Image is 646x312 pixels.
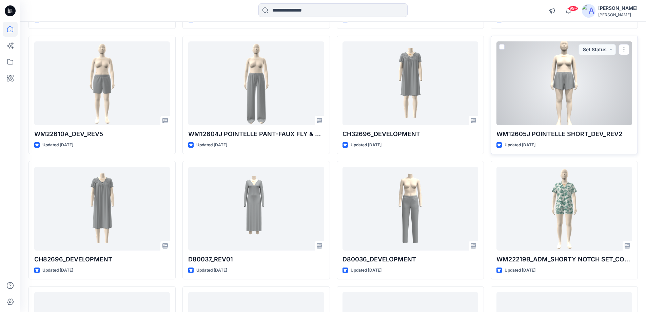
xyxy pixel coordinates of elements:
[34,167,170,251] a: CH82696_DEVELOPMENT
[496,41,632,125] a: WM12605J POINTELLE SHORT_DEV_REV2
[34,129,170,139] p: WM22610A_DEV_REV5
[188,255,324,264] p: D80037_REV01
[496,129,632,139] p: WM12605J POINTELLE SHORT_DEV_REV2
[342,255,478,264] p: D80036_DEVELOPMENT
[34,255,170,264] p: CH82696_DEVELOPMENT
[582,4,595,18] img: avatar
[568,6,578,11] span: 99+
[598,12,638,17] div: [PERSON_NAME]
[196,142,227,149] p: Updated [DATE]
[496,255,632,264] p: WM22219B_ADM_SHORTY NOTCH SET_COLORWAY
[342,167,478,251] a: D80036_DEVELOPMENT
[42,142,73,149] p: Updated [DATE]
[342,41,478,125] a: CH32696_DEVELOPMENT
[351,142,381,149] p: Updated [DATE]
[505,142,535,149] p: Updated [DATE]
[188,167,324,251] a: D80037_REV01
[342,129,478,139] p: CH32696_DEVELOPMENT
[505,267,535,274] p: Updated [DATE]
[34,41,170,125] a: WM22610A_DEV_REV5
[188,41,324,125] a: WM12604J POINTELLE PANT-FAUX FLY & BUTTONS + PICOT_REV2
[196,267,227,274] p: Updated [DATE]
[42,267,73,274] p: Updated [DATE]
[496,167,632,251] a: WM22219B_ADM_SHORTY NOTCH SET_COLORWAY
[351,267,381,274] p: Updated [DATE]
[598,4,638,12] div: [PERSON_NAME]
[188,129,324,139] p: WM12604J POINTELLE PANT-FAUX FLY & BUTTONS + PICOT_REV2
